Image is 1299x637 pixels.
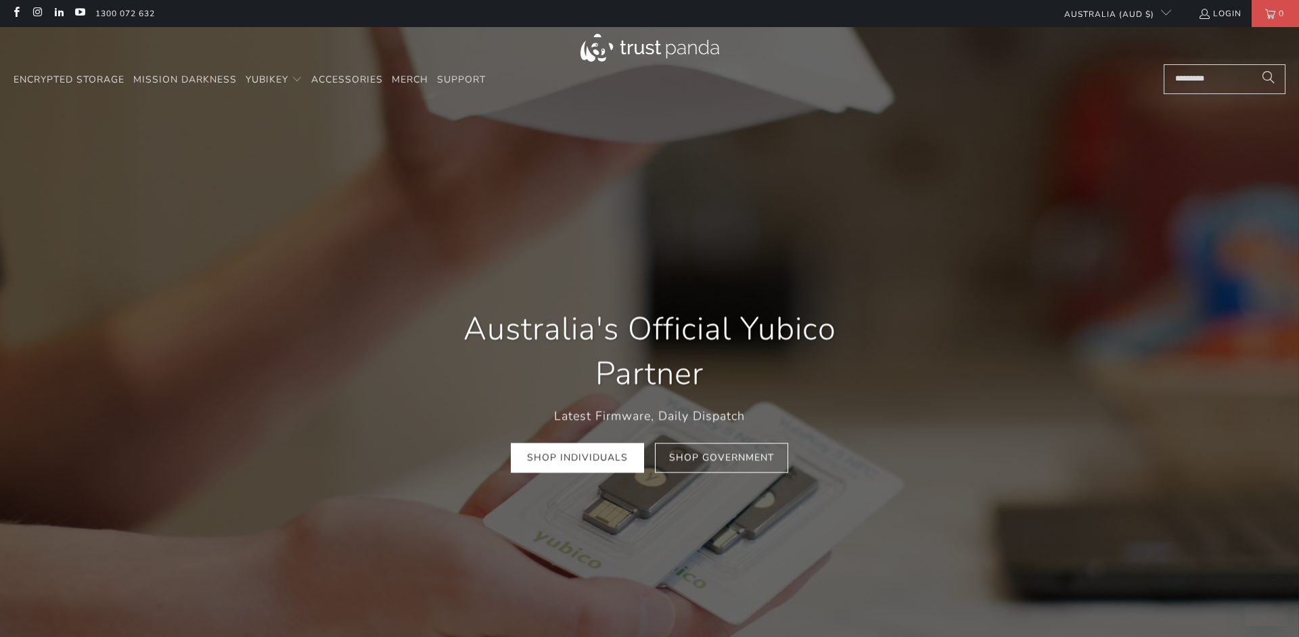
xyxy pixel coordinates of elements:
[10,8,22,19] a: Trust Panda Australia on Facebook
[74,8,85,19] a: Trust Panda Australia on YouTube
[392,64,428,96] a: Merch
[95,6,155,21] a: 1300 072 632
[14,64,124,96] a: Encrypted Storage
[246,73,288,86] span: YubiKey
[437,64,486,96] a: Support
[31,8,43,19] a: Trust Panda Australia on Instagram
[511,443,644,473] a: Shop Individuals
[1252,64,1285,94] button: Search
[426,406,873,426] p: Latest Firmware, Daily Dispatch
[655,443,788,473] a: Shop Government
[437,73,486,86] span: Support
[246,64,302,96] summary: YubiKey
[14,73,124,86] span: Encrypted Storage
[1164,64,1285,94] input: Search...
[1245,583,1288,626] iframe: Button to launch messaging window
[580,34,719,62] img: Trust Panda Australia
[1161,550,1188,577] iframe: Close message
[392,73,428,86] span: Merch
[133,64,237,96] a: Mission Darkness
[1198,6,1241,21] a: Login
[311,64,383,96] a: Accessories
[426,307,873,397] h1: Australia's Official Yubico Partner
[311,73,383,86] span: Accessories
[133,73,237,86] span: Mission Darkness
[14,64,486,96] nav: Translation missing: en.navigation.header.main_nav
[53,8,64,19] a: Trust Panda Australia on LinkedIn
